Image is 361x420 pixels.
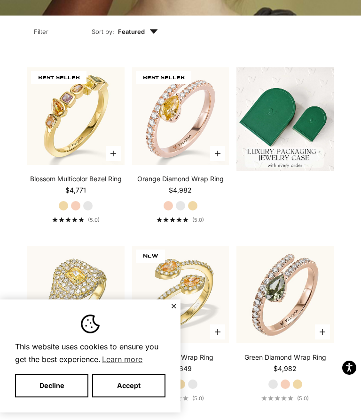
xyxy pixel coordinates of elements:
a: Learn more [101,352,144,366]
sale-price: $4,982 [274,364,297,373]
a: Blossom Multicolor Bezel Ring [30,174,122,184]
span: (5.0) [192,395,204,402]
span: BEST SELLER [31,71,86,84]
span: This website uses cookies to ensure you get the best experience. [15,341,165,366]
a: 5.0 out of 5.0 stars(5.0) [261,395,309,402]
span: BEST SELLER [136,71,191,84]
img: #RoseGold [236,246,334,343]
img: Cookie banner [81,315,100,333]
sale-price: $4,771 [65,186,86,195]
button: Decline [15,374,88,397]
span: (5.0) [297,395,309,402]
div: 5.0 out of 5.0 stars [157,217,188,222]
img: #YellowGold [27,67,125,165]
img: #YellowGold [132,246,229,343]
button: Sort by: Featured [70,16,180,45]
a: Green Diamond Wrap Ring [244,353,326,362]
span: (5.0) [192,217,204,223]
span: Featured [118,27,158,36]
span: Sort by: [92,27,114,36]
div: 5.0 out of 5.0 stars [261,396,293,401]
button: Accept [92,374,165,397]
a: #YellowGold #WhiteGold #RoseGold [27,246,125,343]
div: 5.0 out of 5.0 stars [52,217,84,222]
button: Filter [12,16,70,45]
a: 5.0 out of 5.0 stars(5.0) [157,217,204,223]
span: NEW [136,250,165,263]
a: Orange Diamond Wrap Ring [137,174,224,184]
a: 5.0 out of 5.0 stars(5.0) [52,217,100,223]
sale-price: $4,982 [169,186,192,195]
span: (5.0) [88,217,100,223]
button: Close [171,303,177,309]
img: #RoseGold [132,67,229,165]
img: #YellowGold [27,246,125,343]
